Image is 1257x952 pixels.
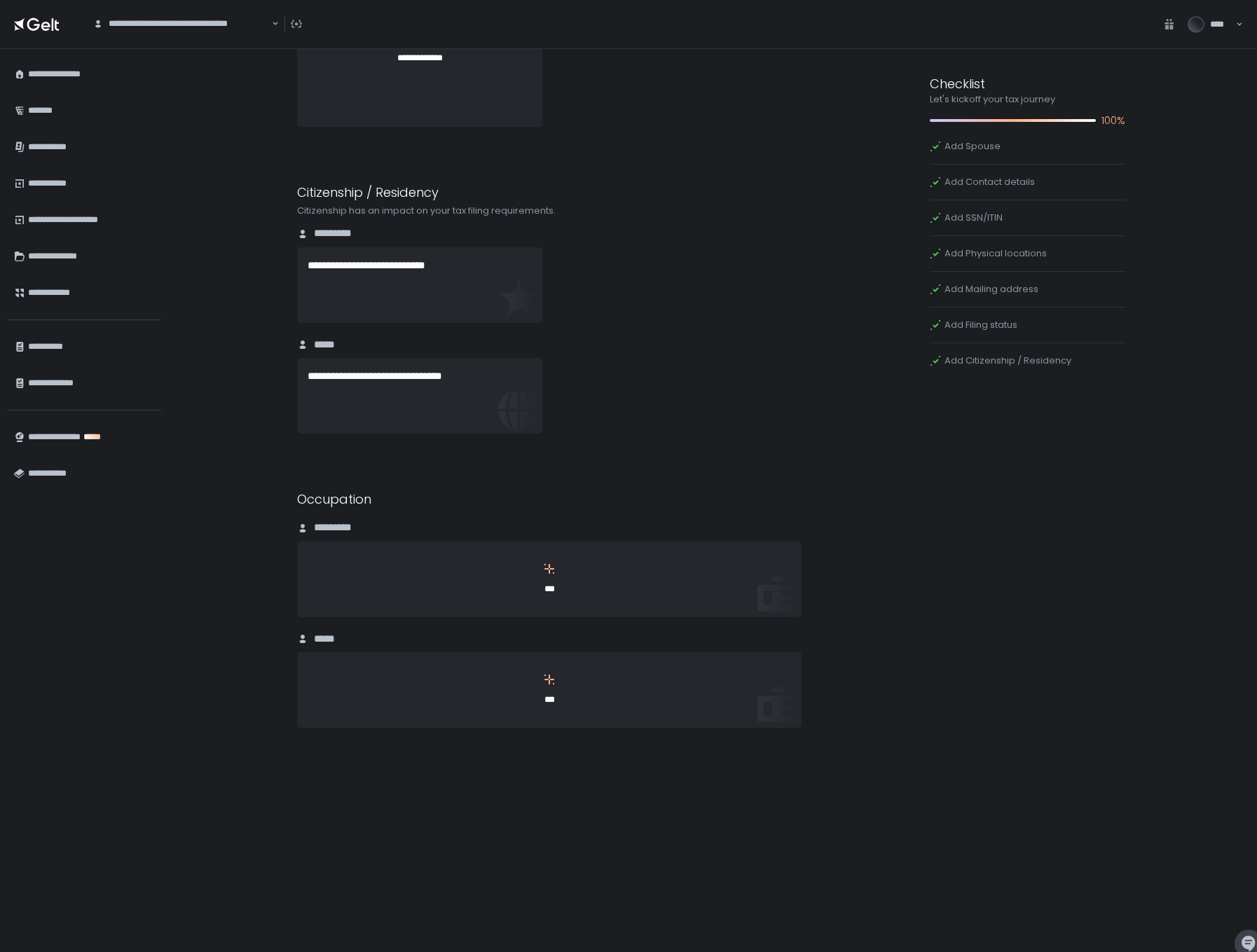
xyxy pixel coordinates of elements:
div: Search for option [84,9,279,39]
span: Add Physical locations [945,247,1047,260]
span: 100% [1101,113,1125,129]
span: Add SSN/ITIN [945,212,1003,224]
div: Let's kickoff your tax journey [930,93,1125,106]
div: Citizenship has an impact on your tax filing requirements. [297,205,804,217]
span: Add Spouse [945,140,1001,153]
div: Checklist [930,74,1125,93]
span: Add Filing status [945,319,1017,331]
div: Citizenship / Residency [297,183,804,202]
div: Occupation [297,490,804,509]
span: Add Citizenship / Residency [945,354,1071,367]
span: Add Contact details [945,176,1035,188]
span: Add Mailing address [945,283,1038,296]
